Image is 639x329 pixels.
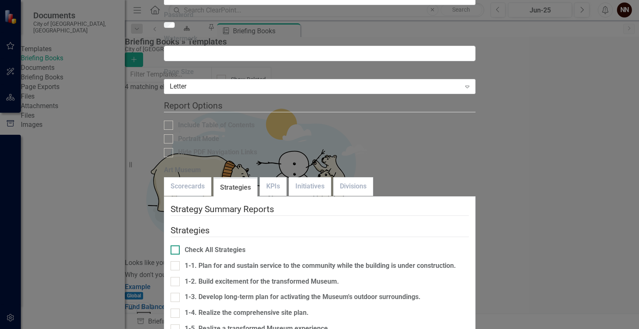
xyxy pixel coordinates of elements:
a: Scorecards [164,178,211,195]
label: Page Size [164,67,476,77]
div: Check All Strategies [185,245,245,255]
legend: Strategy Summary Reports [171,203,469,216]
div: Hide PDF Navigation Links [178,148,257,157]
div: Include Table of Contents [178,121,255,130]
legend: Report Options [164,99,476,112]
div: Portrait Mode [178,134,219,144]
label: Password [164,10,476,20]
label: Art Museum [164,166,476,175]
legend: Strategies [171,224,469,237]
a: KPIs [260,178,286,195]
div: 1-2. Build excitement for the transformed Museum. [185,277,339,287]
a: Divisions [334,178,373,195]
div: 1-3. Develop long-term plan for activating the Museum's outdoor surroundings. [185,292,421,302]
div: Letter [170,82,461,91]
label: Watermark [164,34,476,44]
div: 1-1. Plan for and sustain service to the community while the building is under construction. [185,261,456,271]
div: 1-4. Realize the comprehensive site plan. [185,308,309,318]
a: Initiatives [289,178,331,195]
a: Strategies [214,179,257,197]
